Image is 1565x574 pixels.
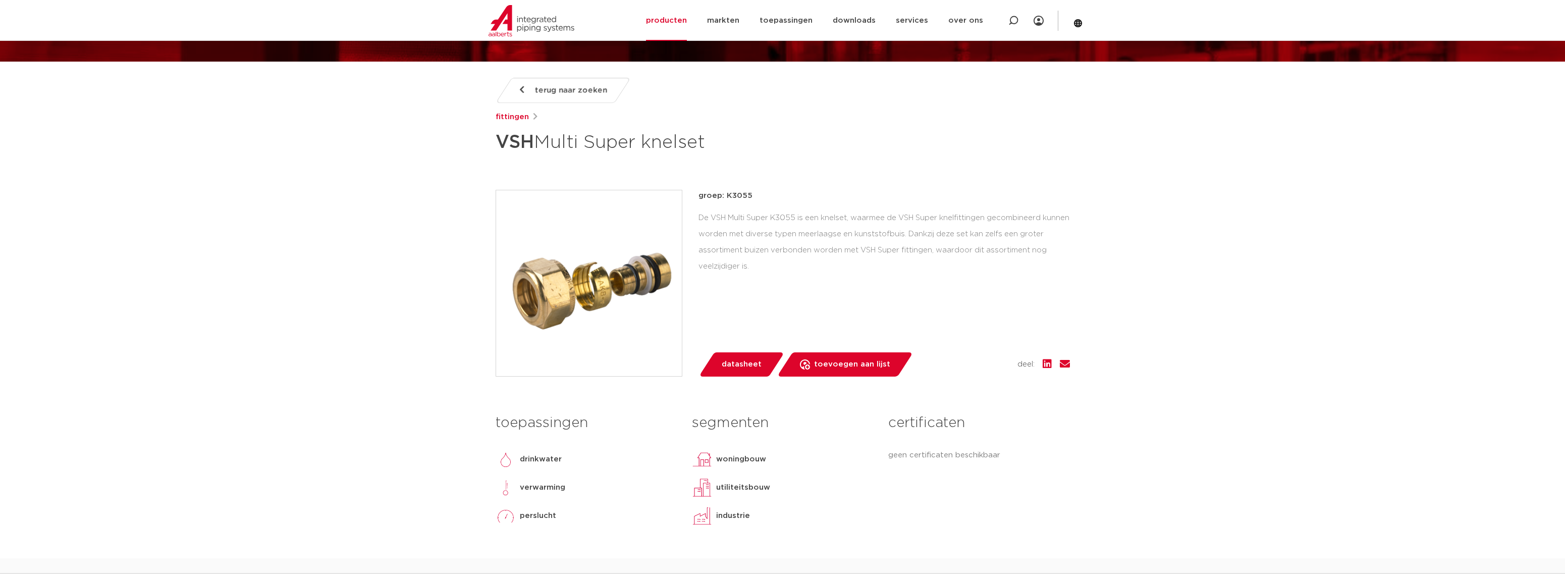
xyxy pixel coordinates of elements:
p: industrie [716,510,750,522]
h1: Multi Super knelset [496,127,875,158]
img: drinkwater [496,449,516,469]
p: verwarming [520,482,565,494]
img: industrie [692,506,712,526]
span: datasheet [722,356,762,373]
h3: certificaten [888,413,1069,433]
span: deel: [1017,358,1035,371]
p: groep: K3055 [698,190,1070,202]
span: toevoegen aan lijst [814,356,890,373]
p: perslucht [520,510,556,522]
p: drinkwater [520,453,562,465]
a: datasheet [698,352,784,377]
p: utiliteitsbouw [716,482,770,494]
p: geen certificaten beschikbaar [888,449,1069,461]
h3: segmenten [692,413,873,433]
img: utiliteitsbouw [692,478,712,498]
strong: VSH [496,133,534,151]
img: perslucht [496,506,516,526]
div: De VSH Multi Super K3055 is een knelset, waarmee de VSH Super knelfittingen gecombineerd kunnen w... [698,210,1070,274]
img: verwarming [496,478,516,498]
img: Product Image for VSH Multi Super knelset [496,190,682,376]
p: woningbouw [716,453,766,465]
a: fittingen [496,111,529,123]
span: terug naar zoeken [535,82,607,98]
h3: toepassingen [496,413,677,433]
a: terug naar zoeken [495,78,630,103]
img: woningbouw [692,449,712,469]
